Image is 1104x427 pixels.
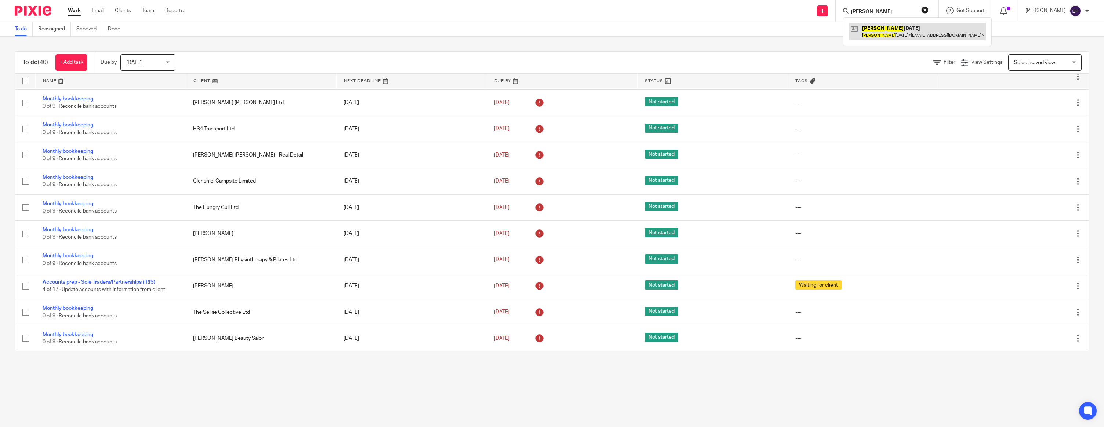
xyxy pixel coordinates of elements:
span: Not started [645,202,678,211]
span: [DATE] [494,100,509,105]
a: Monthly bookkeeping [43,96,93,102]
span: Not started [645,333,678,342]
a: Done [108,22,126,36]
a: To do [15,22,33,36]
span: (40) [38,59,48,65]
a: Accounts prep - Sole Traders/Partnerships (IRIS) [43,280,155,285]
span: [DATE] [494,126,509,132]
td: [PERSON_NAME] Beauty Salon [186,325,336,351]
span: [DATE] [494,231,509,236]
td: [DATE] [336,168,487,194]
a: Reassigned [38,22,71,36]
span: Not started [645,228,678,237]
a: Monthly bookkeeping [43,122,93,128]
td: [DATE] [336,142,487,168]
span: [DATE] [126,60,142,65]
div: --- [795,125,931,133]
span: 0 of 9 · Reconcile bank accounts [43,130,117,135]
div: --- [795,204,931,211]
span: [DATE] [494,152,509,158]
td: [PERSON_NAME] [PERSON_NAME] Ltd [186,90,336,116]
a: Clients [115,7,131,14]
button: Clear [921,6,929,14]
a: Email [92,7,104,14]
a: Monthly bookkeeping [43,306,93,311]
td: [PERSON_NAME] [186,273,336,299]
span: 0 of 9 · Reconcile bank accounts [43,339,117,345]
div: --- [795,151,931,159]
span: Not started [645,307,678,316]
td: [DATE] [336,116,487,142]
td: [DATE] [336,194,487,220]
td: [DATE] [336,299,487,325]
div: --- [795,256,931,264]
a: + Add task [55,54,87,71]
a: Monthly bookkeeping [43,175,93,180]
span: [DATE] [494,178,509,184]
td: The Selkie Collective Ltd [186,299,336,325]
span: Waiting for client [795,280,842,290]
td: [DATE] [336,90,487,116]
span: [DATE] [494,283,509,288]
span: 0 of 9 · Reconcile bank accounts [43,104,117,109]
td: [PERSON_NAME] [PERSON_NAME] - Real Detail [186,142,336,168]
td: The Hungry Gull Ltd [186,194,336,220]
td: [PERSON_NAME] [186,221,336,247]
td: [DATE] [336,325,487,351]
span: Select saved view [1014,60,1055,65]
span: 0 of 9 · Reconcile bank accounts [43,156,117,161]
div: --- [795,99,931,106]
span: [DATE] [494,310,509,315]
span: 0 of 9 · Reconcile bank accounts [43,235,117,240]
a: Monthly bookkeeping [43,201,93,206]
a: Monthly bookkeeping [43,253,93,258]
span: 0 of 9 · Reconcile bank accounts [43,209,117,214]
span: Get Support [956,8,985,13]
span: Not started [645,254,678,264]
td: [DATE] [336,273,487,299]
div: --- [795,230,931,237]
a: Work [68,7,81,14]
span: View Settings [971,60,1003,65]
span: 0 of 9 · Reconcile bank accounts [43,183,117,188]
input: Search [850,9,916,15]
span: Tags [795,79,808,83]
a: Team [142,7,154,14]
div: --- [795,335,931,342]
p: [PERSON_NAME] [1025,7,1066,14]
img: svg%3E [1069,5,1081,17]
h1: To do [22,59,48,66]
img: Pixie [15,6,51,16]
span: Not started [645,97,678,106]
span: Not started [645,150,678,159]
a: Monthly bookkeeping [43,227,93,232]
td: [PERSON_NAME] Physiotherapy & Pilates Ltd [186,247,336,273]
span: [DATE] [494,205,509,210]
span: Not started [645,124,678,133]
td: Glenshiel Campsite Limited [186,168,336,194]
a: Snoozed [76,22,102,36]
p: Due by [101,59,117,66]
div: --- [795,309,931,316]
span: Filter [944,60,955,65]
span: Not started [645,280,678,290]
span: 0 of 9 · Reconcile bank accounts [43,313,117,319]
a: Monthly bookkeeping [43,332,93,337]
a: Monthly bookkeeping [43,149,93,154]
div: --- [795,177,931,185]
span: 0 of 9 · Reconcile bank accounts [43,261,117,266]
span: 4 of 17 · Update accounts with information from client [43,287,165,292]
td: [DATE] [336,247,487,273]
td: [DATE] [336,221,487,247]
a: Reports [165,7,184,14]
td: HS4 Transport Ltd [186,116,336,142]
span: Not started [645,176,678,185]
span: [DATE] [494,257,509,262]
span: [DATE] [494,336,509,341]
